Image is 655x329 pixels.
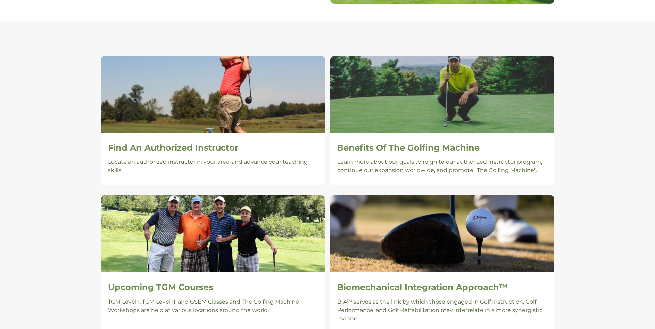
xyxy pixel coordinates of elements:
[337,298,547,323] p: BIA™ serves as the link by which those engaged in Golf Instruction, Golf Performance, and Golf Re...
[101,56,325,185] a: Find An Authorized Instructor Locate an authorized instructor in your area, and advance your teac...
[108,143,318,153] h2: Find An Authorized Instructor
[337,282,547,292] h2: Biomechanical Integration Approach™
[337,143,547,153] h2: Benefits Of The Golfing Machine
[337,158,547,175] p: Learn more about our goals to reignite our authorized instructor program, continue our expansion ...
[330,56,554,185] a: Benefits Of The Golfing Machine Learn more about our goals to reignite our authorized instructor ...
[108,298,318,314] p: TGM Level I, TGM Level II, and GSEM Classes and The Golfing Machine Workshops are held at various...
[108,158,318,175] p: Locate an authorized instructor in your area, and advance your teaching skills.
[108,282,318,292] h2: Upcoming TGM Courses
